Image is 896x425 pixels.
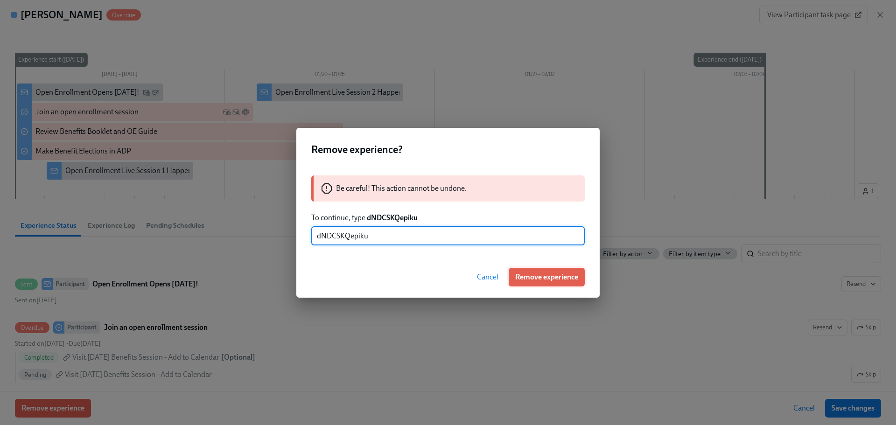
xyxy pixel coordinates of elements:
[336,183,467,194] p: Be careful! This action cannot be undone.
[477,272,498,282] span: Cancel
[311,213,585,223] p: To continue, type
[470,268,505,286] button: Cancel
[367,213,418,222] strong: dNDCSKQepiku
[515,272,578,282] span: Remove experience
[311,143,585,157] h2: Remove experience?
[509,268,585,286] button: Remove experience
